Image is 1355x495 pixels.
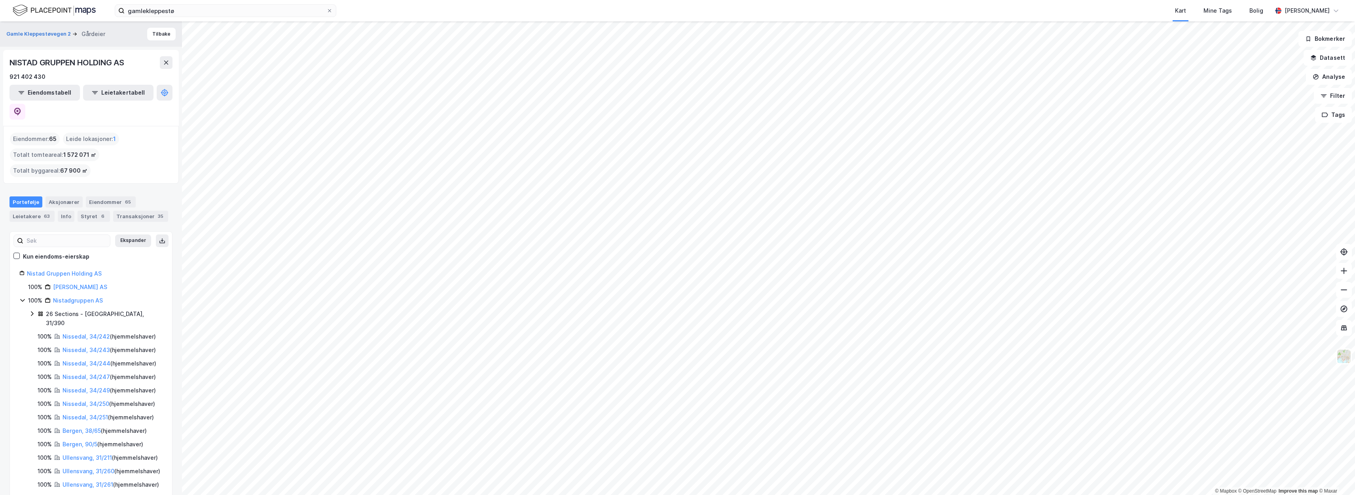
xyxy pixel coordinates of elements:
button: Gamle Kleppestøvegen 2 [6,30,72,38]
div: [PERSON_NAME] [1285,6,1330,15]
a: Bergen, 38/65 [63,427,101,434]
button: Tags [1315,107,1352,123]
div: Kart [1175,6,1186,15]
div: Bolig [1249,6,1263,15]
div: 65 [123,198,133,206]
div: ( hjemmelshaver ) [63,480,159,489]
a: Bergen, 90/5 [63,441,97,447]
button: Tilbake [147,28,176,40]
a: Mapbox [1215,488,1237,494]
span: 67 900 ㎡ [60,166,87,175]
div: ( hjemmelshaver ) [63,386,156,395]
a: Nissedal, 34/250 [63,400,109,407]
div: 100% [38,480,52,489]
div: Leietakere [9,211,55,222]
a: Nissedal, 34/249 [63,387,110,394]
img: logo.f888ab2527a4732fd821a326f86c7f29.svg [13,4,96,17]
div: Kun eiendoms-eierskap [23,252,89,261]
img: Z [1336,349,1351,364]
span: 1 [113,134,116,144]
div: 100% [38,372,52,382]
a: Nistad Gruppen Holding AS [27,270,102,277]
div: Portefølje [9,196,42,208]
div: ( hjemmelshaver ) [63,399,155,409]
a: Nissedal, 34/244 [63,360,110,367]
a: Nistadgruppen AS [53,297,103,304]
button: Datasett [1304,50,1352,66]
div: Eiendommer : [10,133,60,145]
div: 100% [28,296,42,305]
div: ( hjemmelshaver ) [63,466,160,476]
div: Eiendommer [86,196,136,208]
div: ( hjemmelshaver ) [63,413,154,422]
div: 921 402 430 [9,72,45,82]
div: ( hjemmelshaver ) [63,332,156,341]
div: Kontrollprogram for chat [1315,457,1355,495]
div: 100% [28,282,42,292]
div: Styret [78,211,110,222]
div: ( hjemmelshaver ) [63,359,156,368]
button: Ekspander [115,234,151,247]
button: Leietakertabell [83,85,154,101]
input: Søk på adresse, matrikkel, gårdeiere, leietakere eller personer [125,5,326,17]
iframe: Chat Widget [1315,457,1355,495]
button: Filter [1314,88,1352,104]
div: 100% [38,386,52,395]
div: 35 [156,212,165,220]
div: 100% [38,345,52,355]
div: ( hjemmelshaver ) [63,426,147,436]
button: Analyse [1306,69,1352,85]
a: OpenStreetMap [1238,488,1277,494]
div: Gårdeier [81,29,105,39]
a: Nissedal, 34/251 [63,414,108,421]
div: 100% [38,426,52,436]
div: NISTAD GRUPPEN HOLDING AS [9,56,126,69]
a: [PERSON_NAME] AS [53,284,107,290]
div: ( hjemmelshaver ) [63,440,143,449]
a: Nissedal, 34/242 [63,333,110,340]
button: Eiendomstabell [9,85,80,101]
div: 63 [42,212,51,220]
div: Transaksjoner [113,211,168,222]
div: Info [58,211,74,222]
div: 100% [38,453,52,463]
span: 65 [49,134,57,144]
div: 100% [38,332,52,341]
div: 100% [38,359,52,368]
div: 100% [38,440,52,449]
div: ( hjemmelshaver ) [63,453,158,463]
div: ( hjemmelshaver ) [63,345,156,355]
a: Ullensvang, 31/260 [63,468,114,474]
a: Ullensvang, 31/261 [63,481,113,488]
a: Nissedal, 34/247 [63,373,110,380]
div: Totalt tomteareal : [10,148,99,161]
div: 100% [38,399,52,409]
a: Ullensvang, 31/211 [63,454,112,461]
div: 6 [99,212,107,220]
span: 1 572 071 ㎡ [63,150,96,160]
div: Aksjonærer [45,196,83,208]
div: Mine Tags [1203,6,1232,15]
button: Bokmerker [1298,31,1352,47]
div: Totalt byggareal : [10,164,91,177]
input: Søk [23,235,110,247]
div: 26 Sections - [GEOGRAPHIC_DATA], 31/390 [46,309,163,328]
div: 100% [38,413,52,422]
div: ( hjemmelshaver ) [63,372,156,382]
div: 100% [38,466,52,476]
a: Improve this map [1279,488,1318,494]
div: Leide lokasjoner : [63,133,119,145]
a: Nissedal, 34/243 [63,346,110,353]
